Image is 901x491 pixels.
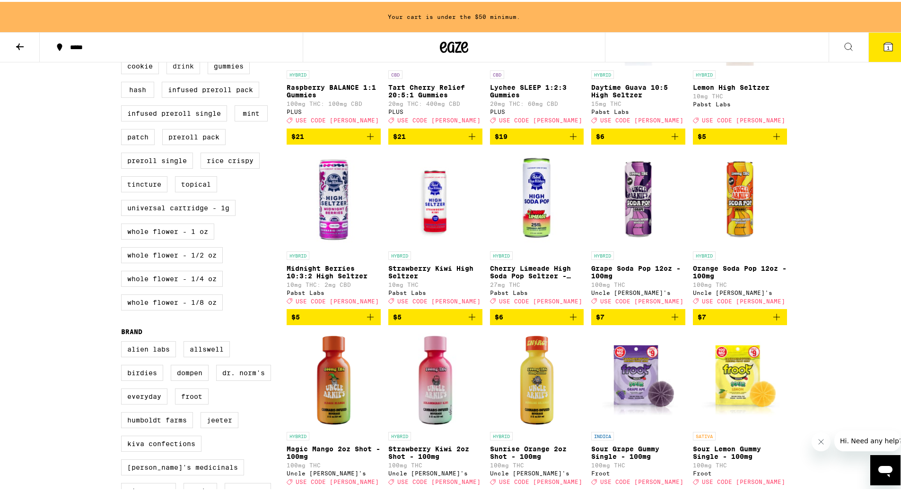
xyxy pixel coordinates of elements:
label: Kiva Confections [121,434,201,450]
button: Add to bag [490,307,584,323]
label: Birdies [121,363,163,379]
label: Everyday [121,387,167,403]
label: Froot [175,387,209,403]
p: HYBRID [693,69,716,77]
button: Add to bag [693,307,787,323]
p: 15mg THC [591,99,685,105]
label: [PERSON_NAME]'s Medicinals [121,457,244,474]
div: Pabst Labs [591,107,685,113]
span: $5 [698,131,706,138]
span: USE CODE [PERSON_NAME] [600,296,683,302]
p: 100mg THC: 100mg CBD [287,99,381,105]
div: PLUS [388,107,482,113]
p: HYBRID [693,250,716,258]
div: Pabst Labs [388,288,482,294]
span: USE CODE [PERSON_NAME] [499,116,582,122]
p: Sour Grape Gummy Single - 100mg [591,443,685,458]
label: Whole Flower - 1/4 oz [121,269,223,285]
img: Uncle Arnie's - Magic Mango 2oz Shot - 100mg [287,331,381,425]
p: Lemon High Seltzer [693,82,787,89]
label: Universal Cartridge - 1g [121,198,236,214]
span: USE CODE [PERSON_NAME] [702,477,785,483]
img: Froot - Sour Lemon Gummy Single - 100mg [693,331,787,425]
span: USE CODE [PERSON_NAME] [397,116,481,122]
label: Gummies [208,56,250,72]
span: USE CODE [PERSON_NAME] [499,296,582,302]
a: Open page for Orange Soda Pop 12oz - 100mg from Uncle Arnie's [693,150,787,307]
div: PLUS [490,107,584,113]
span: $21 [291,131,304,138]
button: Add to bag [591,307,685,323]
span: USE CODE [PERSON_NAME] [702,296,785,302]
label: Topical [175,174,217,190]
span: USE CODE [PERSON_NAME] [296,296,379,302]
div: Pabst Labs [287,288,381,294]
p: Orange Soda Pop 12oz - 100mg [693,263,787,278]
p: 20mg THC: 400mg CBD [388,99,482,105]
a: Open page for Sunrise Orange 2oz Shot - 100mg from Uncle Arnie's [490,331,584,488]
a: Open page for Grape Soda Pop 12oz - 100mg from Uncle Arnie's [591,150,685,307]
button: Add to bag [591,127,685,143]
label: Drink [166,56,200,72]
p: 20mg THC: 60mg CBD [490,99,584,105]
span: Hi. Need any help? [6,7,68,14]
label: Infused Preroll Pack [162,80,259,96]
span: USE CODE [PERSON_NAME] [397,296,481,302]
p: 27mg THC [490,280,584,286]
a: Open page for Sour Grape Gummy Single - 100mg from Froot [591,331,685,488]
span: $7 [596,311,604,319]
span: $5 [393,311,402,319]
span: USE CODE [PERSON_NAME] [600,477,683,483]
span: USE CODE [PERSON_NAME] [499,477,582,483]
img: Uncle Arnie's - Strawberry Kiwi 2oz Shot - 100mg [388,331,482,425]
button: Add to bag [693,127,787,143]
label: Rice Crispy [201,151,260,167]
p: 10mg THC: 2mg CBD [287,280,381,286]
span: $21 [393,131,406,138]
label: Cookie [121,56,159,72]
img: Pabst Labs - Midnight Berries 10:3:2 High Seltzer [287,150,381,245]
img: Pabst Labs - Strawberry Kiwi High Seltzer [388,150,482,245]
p: Lychee SLEEP 1:2:3 Gummies [490,82,584,97]
iframe: Button to launch messaging window [870,453,901,483]
span: USE CODE [PERSON_NAME] [296,116,379,122]
span: 1 [887,43,890,49]
p: HYBRID [388,250,411,258]
p: 100mg THC [287,460,381,466]
label: Whole Flower - 1/2 oz [121,245,223,261]
a: Open page for Strawberry Kiwi 2oz Shot - 100mg from Uncle Arnie's [388,331,482,488]
p: 100mg THC [693,280,787,286]
div: Uncle [PERSON_NAME]'s [287,468,381,474]
label: Preroll Single [121,151,193,167]
p: HYBRID [591,250,614,258]
p: INDICA [591,430,614,439]
div: Uncle [PERSON_NAME]'s [591,288,685,294]
p: Daytime Guava 10:5 High Seltzer [591,82,685,97]
legend: Brand [121,326,142,334]
img: Uncle Arnie's - Grape Soda Pop 12oz - 100mg [591,150,685,245]
div: Froot [591,468,685,474]
label: Hash [121,80,154,96]
p: 10mg THC [693,91,787,97]
button: Add to bag [287,307,381,323]
p: HYBRID [287,430,309,439]
p: Midnight Berries 10:3:2 High Seltzer [287,263,381,278]
iframe: Close message [812,431,831,449]
button: Add to bag [287,127,381,143]
div: Pabst Labs [693,99,787,105]
label: Dr. Norm's [216,363,271,379]
p: 10mg THC [388,280,482,286]
p: 100mg THC [591,280,685,286]
span: $5 [291,311,300,319]
label: Whole Flower - 1/8 oz [121,293,223,309]
label: Preroll Pack [162,127,226,143]
label: Infused Preroll Single [121,103,227,120]
p: HYBRID [287,69,309,77]
div: PLUS [287,107,381,113]
div: Uncle [PERSON_NAME]'s [490,468,584,474]
label: Jeeter [201,410,238,426]
a: Open page for Sour Lemon Gummy Single - 100mg from Froot [693,331,787,488]
p: 100mg THC [388,460,482,466]
a: Open page for Midnight Berries 10:3:2 High Seltzer from Pabst Labs [287,150,381,307]
p: Sunrise Orange 2oz Shot - 100mg [490,443,584,458]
